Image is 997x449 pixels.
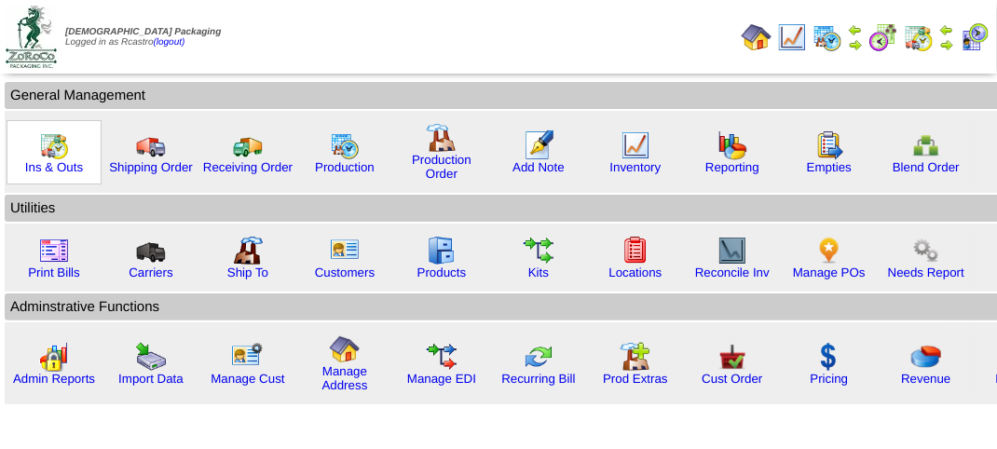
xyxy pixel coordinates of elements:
[427,123,457,153] img: factory.gif
[118,372,184,386] a: Import Data
[868,22,898,52] img: calendarblend.gif
[109,160,193,174] a: Shipping Order
[814,342,844,372] img: dollar.gif
[65,27,221,48] span: Logged in as Rcastro
[25,160,83,174] a: Ins & Outs
[621,130,650,160] img: line_graph.gif
[742,22,772,52] img: home.gif
[154,37,185,48] a: (logout)
[512,160,565,174] a: Add Note
[233,236,263,265] img: factory2.gif
[136,342,166,372] img: import.gif
[39,342,69,372] img: graph2.png
[524,236,553,265] img: workflow.gif
[315,160,375,174] a: Production
[848,22,863,37] img: arrowleft.gif
[417,265,467,279] a: Products
[203,160,293,174] a: Receiving Order
[717,342,747,372] img: cust_order.png
[901,372,950,386] a: Revenue
[407,372,476,386] a: Manage EDI
[233,130,263,160] img: truck2.gif
[211,372,284,386] a: Manage Cust
[621,342,650,372] img: prodextras.gif
[705,160,759,174] a: Reporting
[939,37,954,52] img: arrowright.gif
[717,236,747,265] img: line_graph2.gif
[524,342,553,372] img: reconcile.gif
[717,130,747,160] img: graph.gif
[524,130,553,160] img: orders.gif
[136,130,166,160] img: truck.gif
[227,265,268,279] a: Ship To
[904,22,934,52] img: calendarinout.gif
[807,160,852,174] a: Empties
[893,160,960,174] a: Blend Order
[322,364,368,392] a: Manage Address
[610,160,662,174] a: Inventory
[911,342,941,372] img: pie_chart.png
[702,372,762,386] a: Cust Order
[777,22,807,52] img: line_graph.gif
[39,236,69,265] img: invoice2.gif
[330,130,360,160] img: calendarprod.gif
[608,265,662,279] a: Locations
[136,236,166,265] img: truck3.gif
[848,37,863,52] img: arrowright.gif
[888,265,964,279] a: Needs Report
[39,130,69,160] img: calendarinout.gif
[315,265,375,279] a: Customers
[814,236,844,265] img: po.png
[603,372,668,386] a: Prod Extras
[6,6,57,68] img: zoroco-logo-small.webp
[911,130,941,160] img: network.png
[330,236,360,265] img: customers.gif
[28,265,80,279] a: Print Bills
[814,130,844,160] img: workorder.gif
[65,27,221,37] span: [DEMOGRAPHIC_DATA] Packaging
[412,153,471,181] a: Production Order
[911,236,941,265] img: workflow.png
[621,236,650,265] img: locations.gif
[129,265,172,279] a: Carriers
[793,265,866,279] a: Manage POs
[330,334,360,364] img: home.gif
[501,372,575,386] a: Recurring Bill
[960,22,990,52] img: calendarcustomer.gif
[231,342,266,372] img: managecust.png
[528,265,549,279] a: Kits
[813,22,842,52] img: calendarprod.gif
[13,372,95,386] a: Admin Reports
[811,372,849,386] a: Pricing
[427,236,457,265] img: cabinet.gif
[939,22,954,37] img: arrowleft.gif
[427,342,457,372] img: edi.gif
[695,265,770,279] a: Reconcile Inv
